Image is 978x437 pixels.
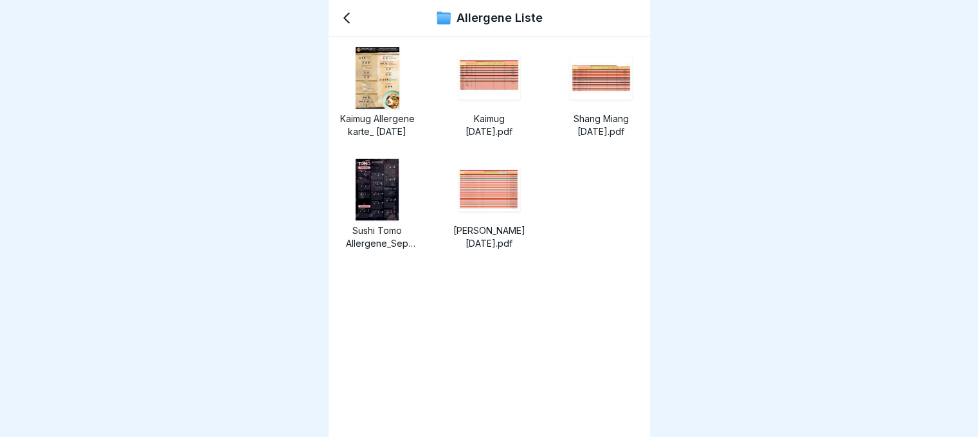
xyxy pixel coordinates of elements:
[356,159,399,220] img: image thumbnail
[339,224,416,250] p: Sushi Tomo Allergene_Sep 2025
[458,168,520,211] img: image thumbnail
[457,11,543,25] p: Allergene Liste
[356,47,399,109] img: image thumbnail
[570,57,632,100] img: image thumbnail
[458,57,520,100] img: image thumbnail
[563,47,640,138] a: image thumbnailShang Miang [DATE].pdf
[339,47,416,138] a: image thumbnailKaimug Allergene karte_ [DATE]
[451,112,528,138] p: Kaimug [DATE].pdf
[563,112,640,138] p: Shang Miang [DATE].pdf
[339,112,416,138] p: Kaimug Allergene karte_ [DATE]
[451,224,528,250] p: [PERSON_NAME] [DATE].pdf
[451,159,528,250] a: image thumbnail[PERSON_NAME] [DATE].pdf
[451,47,528,138] a: image thumbnailKaimug [DATE].pdf
[339,159,416,250] a: image thumbnailSushi Tomo Allergene_Sep 2025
